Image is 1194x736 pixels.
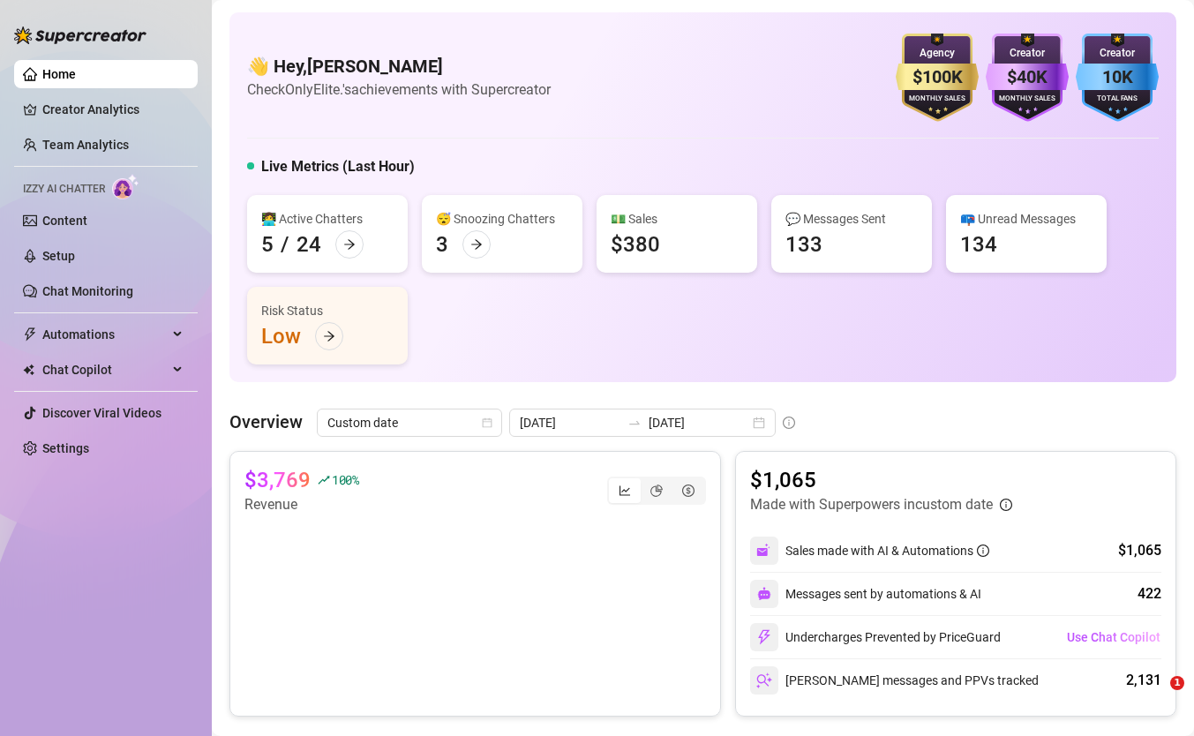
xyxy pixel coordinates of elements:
[757,587,771,601] img: svg%3e
[1170,676,1184,690] span: 1
[261,209,394,229] div: 👩‍💻 Active Chatters
[756,629,772,645] img: svg%3e
[986,94,1069,105] div: Monthly Sales
[23,364,34,376] img: Chat Copilot
[247,54,551,79] h4: 👋 Hey, [PERSON_NAME]
[42,95,184,124] a: Creator Analytics
[229,409,303,435] article: Overview
[682,484,695,497] span: dollar-circle
[1134,676,1176,718] iframe: Intercom live chat
[756,543,772,559] img: svg%3e
[23,181,105,198] span: Izzy AI Chatter
[261,156,415,177] h5: Live Metrics (Last Hour)
[42,320,168,349] span: Automations
[960,209,1093,229] div: 📪 Unread Messages
[42,138,129,152] a: Team Analytics
[785,230,822,259] div: 133
[960,230,997,259] div: 134
[627,416,642,430] span: swap-right
[470,238,483,251] span: arrow-right
[42,356,168,384] span: Chat Copilot
[750,623,1001,651] div: Undercharges Prevented by PriceGuard
[42,214,87,228] a: Content
[436,209,568,229] div: 😴 Snoozing Chatters
[986,64,1069,91] div: $40K
[436,230,448,259] div: 3
[896,34,979,122] img: gold-badge-CigiZidd.svg
[783,417,795,429] span: info-circle
[750,466,1012,494] article: $1,065
[607,477,706,505] div: segmented control
[1138,583,1161,605] div: 422
[1076,64,1159,91] div: 10K
[1126,670,1161,691] div: 2,131
[611,209,743,229] div: 💵 Sales
[986,34,1069,122] img: purple-badge-B9DA21FR.svg
[332,471,359,488] span: 100 %
[750,494,993,515] article: Made with Superpowers in custom date
[23,327,37,342] span: thunderbolt
[112,174,139,199] img: AI Chatter
[750,580,981,608] div: Messages sent by automations & AI
[244,466,311,494] article: $3,769
[986,45,1069,62] div: Creator
[42,284,133,298] a: Chat Monitoring
[896,45,979,62] div: Agency
[1000,499,1012,511] span: info-circle
[611,230,660,259] div: $380
[244,494,359,515] article: Revenue
[1066,623,1161,651] button: Use Chat Copilot
[42,406,161,420] a: Discover Viral Videos
[650,484,663,497] span: pie-chart
[42,67,76,81] a: Home
[520,413,620,432] input: Start date
[42,441,89,455] a: Settings
[1076,45,1159,62] div: Creator
[627,416,642,430] span: to
[1076,34,1159,122] img: blue-badge-DgoSNQY1.svg
[896,64,979,91] div: $100K
[482,417,492,428] span: calendar
[785,541,989,560] div: Sales made with AI & Automations
[649,413,749,432] input: End date
[977,544,989,557] span: info-circle
[1076,94,1159,105] div: Total Fans
[318,474,330,486] span: rise
[323,330,335,342] span: arrow-right
[1067,630,1160,644] span: Use Chat Copilot
[785,209,918,229] div: 💬 Messages Sent
[619,484,631,497] span: line-chart
[261,230,274,259] div: 5
[756,672,772,688] img: svg%3e
[297,230,321,259] div: 24
[750,666,1039,695] div: [PERSON_NAME] messages and PPVs tracked
[896,94,979,105] div: Monthly Sales
[1118,540,1161,561] div: $1,065
[343,238,356,251] span: arrow-right
[14,26,146,44] img: logo-BBDzfeDw.svg
[327,409,492,436] span: Custom date
[42,249,75,263] a: Setup
[247,79,551,101] article: Check OnlyElite.'s achievements with Supercreator
[261,301,394,320] div: Risk Status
